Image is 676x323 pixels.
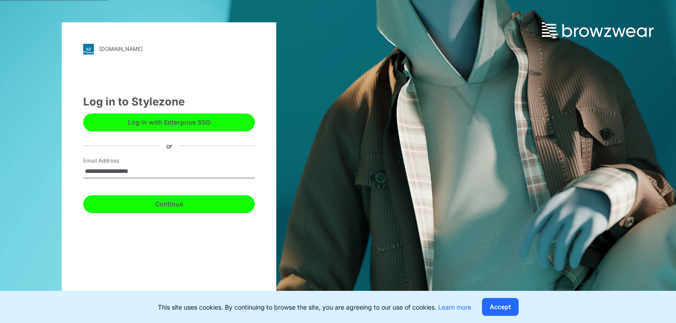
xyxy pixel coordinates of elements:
div: or [159,141,179,151]
img: svg+xml;base64,PHN2ZyB3aWR0aD0iMjgiIGhlaWdodD0iMjgiIHZpZXdCb3g9IjAgMCAyOCAyOCIgZmlsbD0ibm9uZSIgeG... [83,44,94,55]
img: browzwear-logo.73288ffb.svg [542,22,654,38]
div: Log in to Stylezone [83,94,255,110]
label: Email Address [83,157,146,165]
button: Log in with Enterprise SSO [83,113,255,131]
button: Accept [482,298,519,316]
div: [DOMAIN_NAME] [99,46,143,52]
button: Continue [83,195,255,213]
a: [DOMAIN_NAME] [83,44,255,55]
p: This site uses cookies. By continuing to browse the site, you are agreeing to our use of cookies. [158,302,471,312]
a: Learn more [438,303,471,311]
